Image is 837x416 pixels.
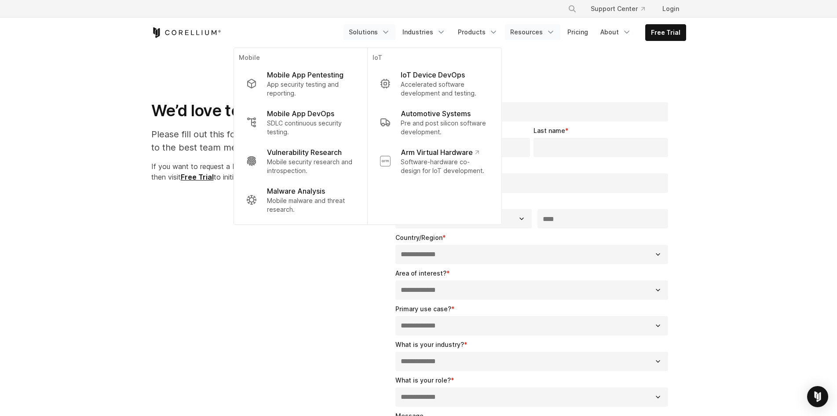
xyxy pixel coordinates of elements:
[373,142,496,180] a: Arm Virtual Hardware Software-hardware co-design for IoT development.
[239,180,362,219] a: Malware Analysis Mobile malware and threat research.
[534,127,565,134] span: Last name
[239,53,362,64] p: Mobile
[395,234,442,241] span: Country/Region
[181,173,214,181] a: Free Trial
[151,101,364,121] h1: We’d love to hear from you.
[373,53,496,64] p: IoT
[401,158,489,175] p: Software-hardware co-design for IoT development.
[267,196,355,214] p: Mobile malware and threat research.
[373,103,496,142] a: Automotive Systems Pre and post silicon software development.
[267,186,325,196] p: Malware Analysis
[807,386,828,407] div: Open Intercom Messenger
[505,24,560,40] a: Resources
[562,24,593,40] a: Pricing
[239,142,362,180] a: Vulnerability Research Mobile security research and introspection.
[267,158,355,175] p: Mobile security research and introspection.
[655,1,686,17] a: Login
[151,27,221,38] a: Corellium Home
[151,161,364,182] p: If you want to request a Free Trial of a Corellium product, then visit to initiate your request.
[344,24,686,41] div: Navigation Menu
[401,108,471,119] p: Automotive Systems
[584,1,652,17] a: Support Center
[401,80,489,98] p: Accelerated software development and testing.
[453,24,503,40] a: Products
[564,1,580,17] button: Search
[401,70,465,80] p: IoT Device DevOps
[151,128,364,154] p: Please fill out this form so we can relay your info to the best team member.
[267,108,334,119] p: Mobile App DevOps
[267,147,342,158] p: Vulnerability Research
[397,24,451,40] a: Industries
[239,64,362,103] a: Mobile App Pentesting App security testing and reporting.
[267,80,355,98] p: App security testing and reporting.
[395,376,451,384] span: What is your role?
[267,70,344,80] p: Mobile App Pentesting
[646,25,686,40] a: Free Trial
[595,24,636,40] a: About
[373,64,496,103] a: IoT Device DevOps Accelerated software development and testing.
[239,103,362,142] a: Mobile App DevOps SDLC continuous security testing.
[401,119,489,136] p: Pre and post silicon software development.
[344,24,395,40] a: Solutions
[395,341,464,348] span: What is your industry?
[395,305,451,313] span: Primary use case?
[267,119,355,136] p: SDLC continuous security testing.
[557,1,686,17] div: Navigation Menu
[395,269,446,277] span: Area of interest?
[401,147,479,158] p: Arm Virtual Hardware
